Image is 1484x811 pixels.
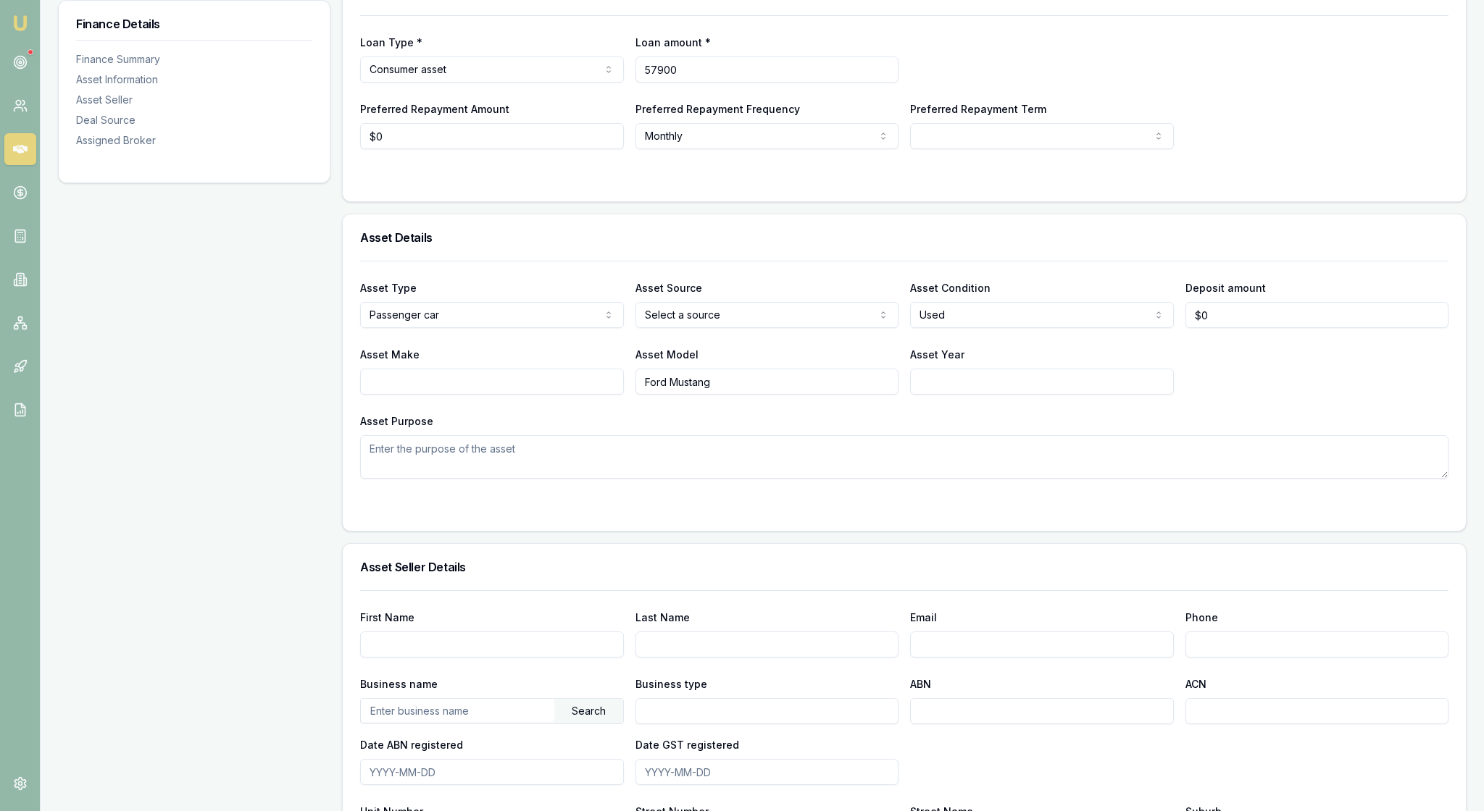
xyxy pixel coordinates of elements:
[360,232,1448,243] h3: Asset Details
[360,759,624,785] input: YYYY-MM-DD
[1185,611,1218,623] label: Phone
[635,611,690,623] label: Last Name
[360,103,509,115] label: Preferred Repayment Amount
[910,348,964,361] label: Asset Year
[76,93,312,107] div: Asset Seller
[635,759,899,785] input: YYYY-MM-DD
[635,282,702,294] label: Asset Source
[1185,282,1266,294] label: Deposit amount
[76,72,312,87] div: Asset Information
[910,282,991,294] label: Asset Condition
[1185,302,1449,328] input: $
[360,415,433,427] label: Asset Purpose
[360,282,417,294] label: Asset Type
[360,678,438,690] label: Business name
[635,56,899,83] input: $
[76,113,312,127] div: Deal Source
[76,52,312,67] div: Finance Summary
[910,678,931,690] label: ABN
[360,611,414,623] label: First Name
[635,678,707,690] label: Business type
[12,14,29,32] img: emu-icon-u.png
[361,699,554,722] input: Enter business name
[554,699,623,723] div: Search
[910,103,1046,115] label: Preferred Repayment Term
[910,611,937,623] label: Email
[360,739,463,751] label: Date ABN registered
[360,36,422,49] label: Loan Type *
[635,739,739,751] label: Date GST registered
[635,348,699,361] label: Asset Model
[76,133,312,148] div: Assigned Broker
[635,36,711,49] label: Loan amount *
[360,123,624,149] input: $
[360,561,1448,573] h3: Asset Seller Details
[76,18,312,30] h3: Finance Details
[360,348,420,361] label: Asset Make
[1185,678,1206,690] label: ACN
[635,103,800,115] label: Preferred Repayment Frequency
